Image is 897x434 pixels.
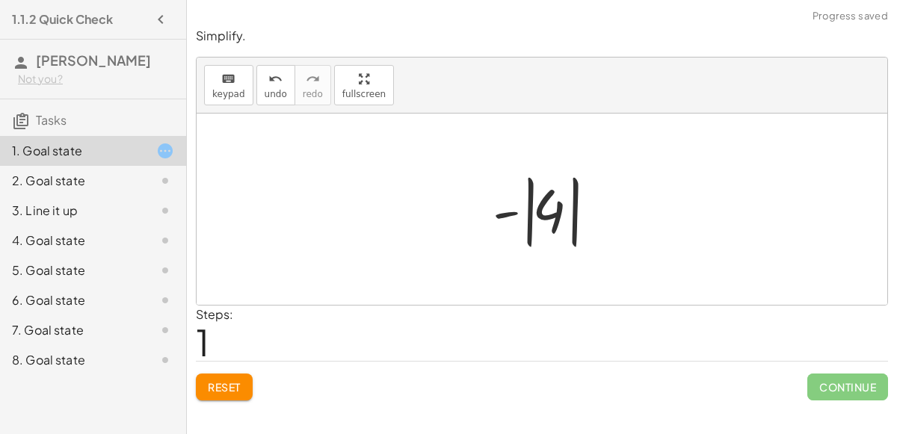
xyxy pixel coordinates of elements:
button: keyboardkeypad [204,65,253,105]
i: undo [268,70,283,88]
span: 1 [196,319,209,365]
button: undoundo [256,65,295,105]
label: Steps: [196,306,233,322]
h4: 1.1.2 Quick Check [12,10,113,28]
i: Task not started. [156,321,174,339]
i: Task not started. [156,202,174,220]
span: Reset [208,380,241,394]
div: 5. Goal state [12,261,132,279]
button: fullscreen [334,65,394,105]
div: 6. Goal state [12,291,132,309]
div: Not you? [18,72,174,87]
span: keypad [212,89,245,99]
div: 3. Line it up [12,202,132,220]
div: 4. Goal state [12,232,132,249]
i: Task not started. [156,172,174,190]
div: 1. Goal state [12,142,132,160]
div: 2. Goal state [12,172,132,190]
span: Progress saved [813,9,888,24]
p: Simplify. [196,28,888,45]
span: fullscreen [342,89,386,99]
button: redoredo [295,65,331,105]
span: undo [265,89,287,99]
i: Task not started. [156,232,174,249]
button: Reset [196,373,253,400]
i: Task not started. [156,261,174,279]
i: keyboard [221,70,235,88]
span: Tasks [36,112,67,128]
div: 8. Goal state [12,351,132,369]
div: 7. Goal state [12,321,132,339]
span: [PERSON_NAME] [36,52,151,69]
i: Task not started. [156,351,174,369]
span: redo [303,89,323,99]
i: redo [306,70,320,88]
i: Task not started. [156,291,174,309]
i: Task started. [156,142,174,160]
